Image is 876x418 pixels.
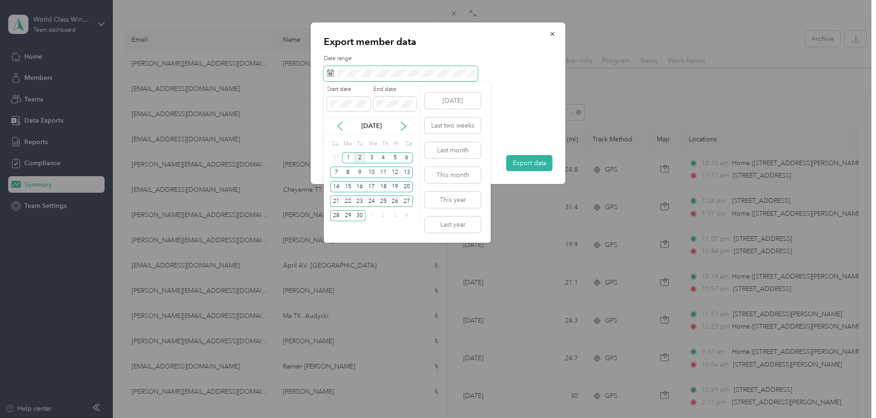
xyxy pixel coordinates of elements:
div: 8 [342,167,354,178]
div: 3 [389,210,401,222]
label: End date [373,85,416,94]
button: Last year [425,217,481,233]
div: 6 [401,152,413,164]
div: Th [381,138,389,150]
div: 24 [366,195,377,207]
div: 30 [354,210,366,222]
div: 20 [401,181,413,193]
div: 26 [389,195,401,207]
div: Su [330,138,339,150]
div: 22 [342,195,354,207]
div: 1 [366,210,377,222]
label: Start date [327,85,370,94]
div: 16 [354,181,366,193]
div: 7 [330,167,342,178]
div: Tu [355,138,364,150]
div: 15 [342,181,354,193]
div: 12 [389,167,401,178]
div: We [367,138,377,150]
div: 11 [377,167,389,178]
div: 21 [330,195,342,207]
button: Last month [425,142,481,158]
div: 31 [330,152,342,164]
div: 25 [377,195,389,207]
button: This year [425,192,481,208]
div: 17 [366,181,377,193]
button: Export data [506,155,553,171]
div: 1 [342,152,354,164]
p: Export member data [324,35,553,48]
div: 2 [377,210,389,222]
div: 10 [366,167,377,178]
div: 4 [401,210,413,222]
p: [DATE] [352,121,391,131]
div: 14 [330,181,342,193]
div: 27 [401,195,413,207]
iframe: Everlance-gr Chat Button Frame [825,367,876,418]
div: 13 [401,167,413,178]
div: 18 [377,181,389,193]
button: [DATE] [425,93,481,109]
button: This month [425,167,481,183]
div: 23 [354,195,366,207]
div: 5 [389,152,401,164]
div: Fr [392,138,401,150]
div: 2 [354,152,366,164]
div: 4 [377,152,389,164]
div: Sa [404,138,413,150]
div: 9 [354,167,366,178]
div: 28 [330,210,342,222]
div: 19 [389,181,401,193]
button: Last two weeks [425,117,481,134]
div: 29 [342,210,354,222]
div: Mo [342,138,352,150]
label: Date range [324,55,553,63]
div: 3 [366,152,377,164]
